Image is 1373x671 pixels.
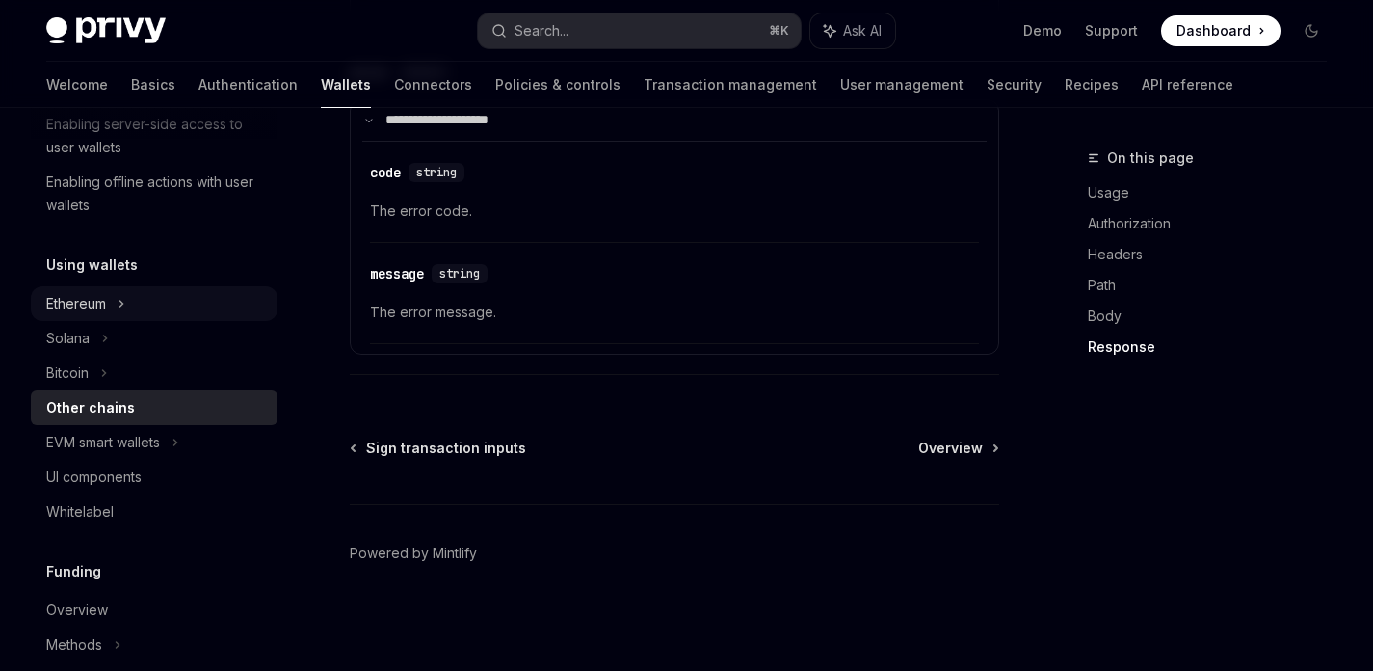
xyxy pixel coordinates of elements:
a: UI components [31,460,277,495]
a: Response [1088,332,1342,362]
button: Toggle dark mode [1296,15,1327,46]
a: Powered by Mintlify [350,544,477,563]
span: string [439,266,480,282]
a: User management [840,62,964,108]
button: Ask AI [810,13,895,48]
a: Authorization [1088,208,1342,239]
span: Dashboard [1176,21,1251,40]
a: Support [1085,21,1138,40]
a: Overview [31,593,277,628]
span: ⌘ K [769,23,789,39]
div: Bitcoin [46,362,89,385]
div: Whitelabel [46,500,114,523]
a: Basics [131,62,175,108]
span: Overview [918,439,983,458]
img: dark logo [46,17,166,44]
div: Search... [515,19,568,42]
div: message [370,264,424,283]
a: Demo [1023,21,1062,40]
a: Security [987,62,1042,108]
a: Body [1088,301,1342,332]
a: Transaction management [644,62,817,108]
h5: Funding [46,560,101,583]
div: UI components [46,466,142,489]
div: code [370,163,401,182]
a: Enabling offline actions with user wallets [31,165,277,223]
a: Usage [1088,177,1342,208]
div: Solana [46,327,90,350]
a: API reference [1142,62,1233,108]
a: Path [1088,270,1342,301]
a: Authentication [198,62,298,108]
span: The error message. [370,301,979,324]
div: Methods [46,633,102,657]
div: Ethereum [46,292,106,315]
span: string [416,165,457,180]
div: Overview [46,599,108,622]
a: Other chains [31,390,277,425]
div: EVM smart wallets [46,431,160,454]
a: Connectors [394,62,472,108]
div: Enabling offline actions with user wallets [46,171,266,217]
a: Dashboard [1161,15,1281,46]
span: The error code. [370,200,979,223]
span: Ask AI [843,21,882,40]
a: Wallets [321,62,371,108]
button: Search...⌘K [478,13,800,48]
a: Sign transaction inputs [352,439,526,458]
h5: Using wallets [46,254,138,277]
a: Welcome [46,62,108,108]
a: Headers [1088,239,1342,270]
a: Policies & controls [495,62,620,108]
span: Sign transaction inputs [366,439,526,458]
a: Whitelabel [31,495,277,529]
span: On this page [1107,147,1194,170]
a: Recipes [1065,62,1119,108]
a: Overview [918,439,997,458]
div: Other chains [46,396,135,419]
